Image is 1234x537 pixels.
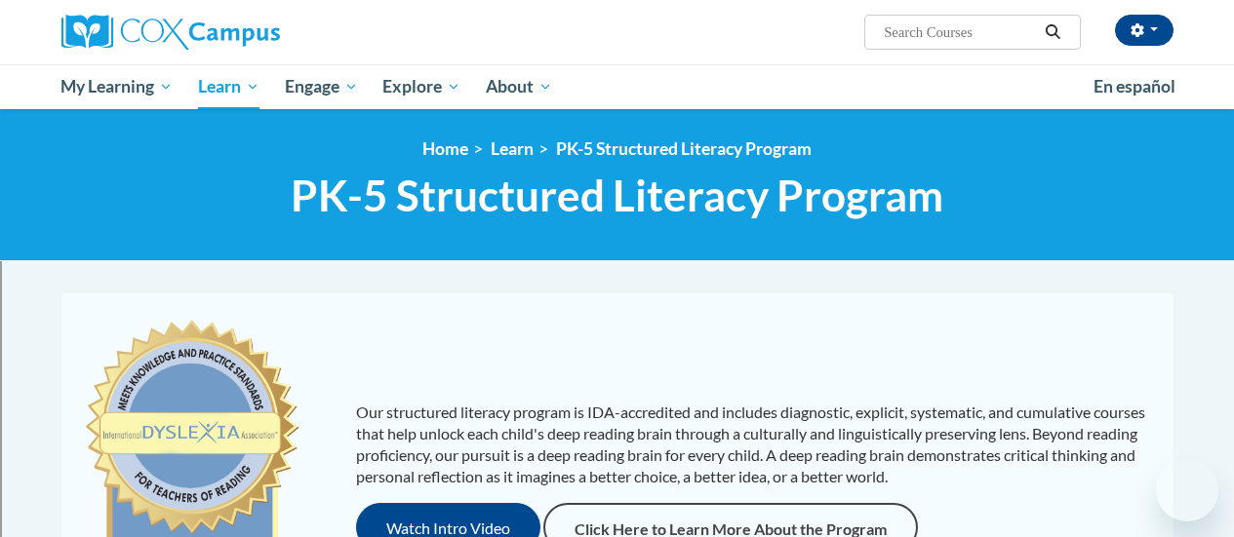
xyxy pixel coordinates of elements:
[370,64,473,109] a: Explore
[1094,76,1175,96] span: En español
[272,64,371,109] a: Engage
[60,75,173,98] span: My Learning
[422,138,468,159] a: Home
[1038,20,1067,44] button: Search
[382,75,460,98] span: Explore
[185,64,272,109] a: Learn
[61,15,280,50] img: Cox Campus
[1156,459,1218,521] iframe: Button to launch messaging window
[285,75,358,98] span: Engage
[49,64,186,109] a: My Learning
[47,64,1188,109] div: Main menu
[556,138,812,159] a: PK-5 Structured Literacy Program
[61,15,413,50] a: Cox Campus
[291,170,943,221] span: PK-5 Structured Literacy Program
[486,75,552,98] span: About
[198,75,259,98] span: Learn
[1081,66,1188,107] a: En español
[473,64,565,109] a: About
[491,138,534,159] a: Learn
[882,20,1038,44] input: Search Courses
[1115,15,1174,46] button: Account Settings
